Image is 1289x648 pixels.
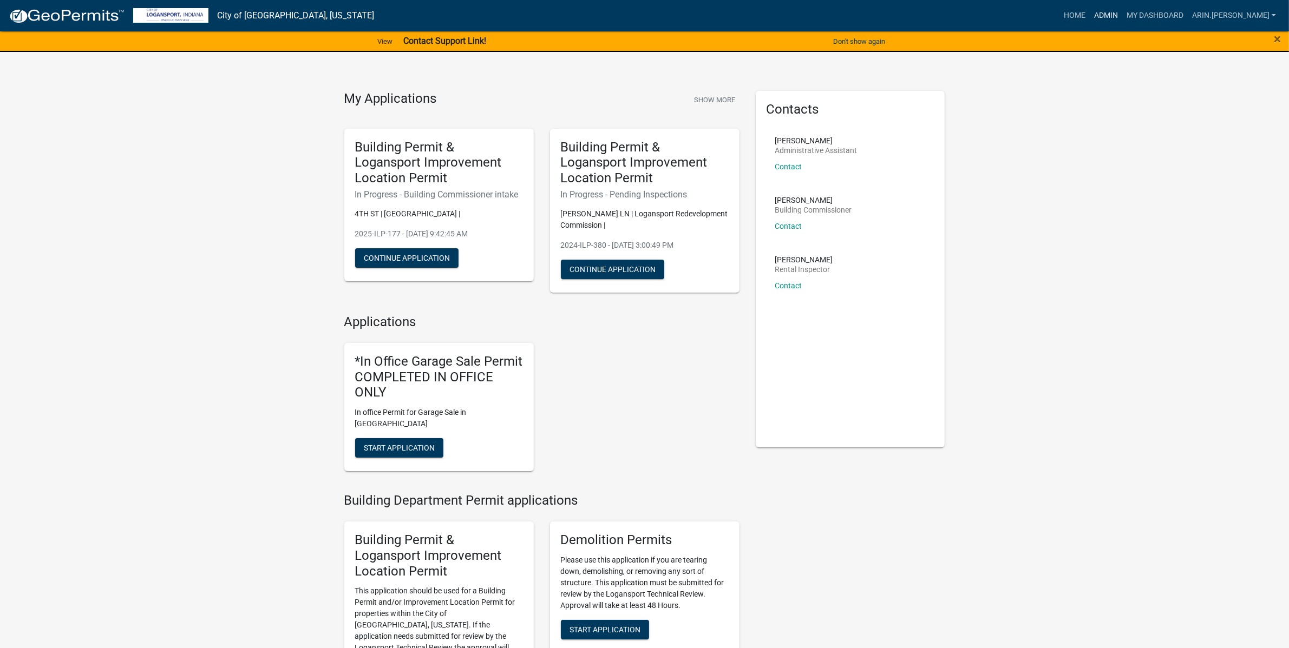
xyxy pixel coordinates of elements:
p: [PERSON_NAME] [775,256,833,263]
span: Start Application [570,625,640,633]
a: Contact [775,281,802,290]
span: Start Application [364,444,435,452]
img: City of Logansport, Indiana [133,8,208,23]
a: Contact [775,162,802,171]
p: [PERSON_NAME] LN | Logansport Redevelopment Commission | [561,208,729,231]
a: View [373,32,397,50]
button: Show More [690,91,740,109]
a: Admin [1090,5,1122,26]
p: 2025-ILP-177 - [DATE] 9:42:45 AM [355,228,523,240]
h5: *In Office Garage Sale Permit COMPLETED IN OFFICE ONLY [355,354,523,400]
a: Home [1059,5,1090,26]
p: Please use this application if you are tearing down, demolishing, or removing any sort of structu... [561,554,729,611]
h4: Applications [344,314,740,330]
a: Contact [775,222,802,230]
h5: Demolition Permits [561,532,729,548]
h4: My Applications [344,91,437,107]
a: City of [GEOGRAPHIC_DATA], [US_STATE] [217,6,374,25]
h6: In Progress - Building Commissioner intake [355,189,523,200]
h6: In Progress - Pending Inspections [561,189,729,200]
p: In office Permit for Garage Sale in [GEOGRAPHIC_DATA] [355,407,523,429]
h5: Contacts [767,102,934,117]
h5: Building Permit & Logansport Improvement Location Permit [355,140,523,186]
h5: Building Permit & Logansport Improvement Location Permit [355,532,523,579]
button: Don't show again [829,32,889,50]
h5: Building Permit & Logansport Improvement Location Permit [561,140,729,186]
p: 4TH ST | [GEOGRAPHIC_DATA] | [355,208,523,220]
strong: Contact Support Link! [403,36,486,46]
p: Building Commissioner [775,206,852,214]
p: [PERSON_NAME] [775,137,858,144]
a: arin.[PERSON_NAME] [1188,5,1280,26]
button: Continue Application [355,248,459,268]
button: Continue Application [561,260,664,279]
span: × [1274,31,1281,47]
button: Start Application [561,620,649,639]
button: Start Application [355,438,443,458]
p: Rental Inspector [775,266,833,273]
p: 2024-ILP-380 - [DATE] 3:00:49 PM [561,240,729,251]
a: My Dashboard [1122,5,1188,26]
button: Close [1274,32,1281,45]
p: [PERSON_NAME] [775,196,852,204]
h4: Building Department Permit applications [344,493,740,508]
p: Administrative Assistant [775,147,858,154]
